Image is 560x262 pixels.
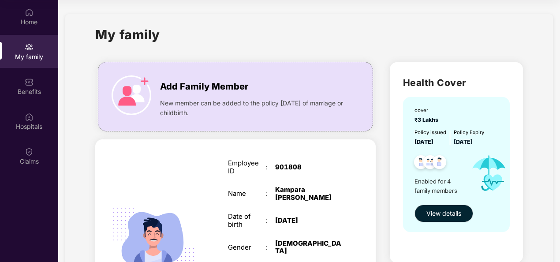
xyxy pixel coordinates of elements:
div: 901808 [275,163,341,171]
img: svg+xml;base64,PHN2ZyBpZD0iQmVuZWZpdHMiIHhtbG5zPSJodHRwOi8vd3d3LnczLm9yZy8yMDAwL3N2ZyIgd2lkdGg9Ij... [25,78,34,86]
div: [DEMOGRAPHIC_DATA] [275,240,341,255]
img: icon [464,146,514,200]
img: svg+xml;base64,PHN2ZyBpZD0iQ2xhaW0iIHhtbG5zPSJodHRwOi8vd3d3LnczLm9yZy8yMDAwL3N2ZyIgd2lkdGg9IjIwIi... [25,147,34,156]
div: Employee ID [228,159,266,175]
div: Date of birth [228,213,266,228]
div: : [266,190,275,198]
h1: My family [95,25,160,45]
img: svg+xml;base64,PHN2ZyB3aWR0aD0iMjAiIGhlaWdodD0iMjAiIHZpZXdCb3g9IjAgMCAyMCAyMCIgZmlsbD0ibm9uZSIgeG... [25,43,34,52]
div: Name [228,190,266,198]
img: svg+xml;base64,PHN2ZyB4bWxucz0iaHR0cDovL3d3dy53My5vcmcvMjAwMC9zdmciIHdpZHRoPSI0OC45NDMiIGhlaWdodD... [410,153,432,174]
span: New member can be added to the policy [DATE] of marriage or childbirth. [160,98,346,118]
div: : [266,243,275,251]
div: Gender [228,243,266,251]
span: ₹3 Lakhs [414,116,441,123]
div: : [266,163,275,171]
img: icon [112,75,151,115]
span: Enabled for 4 family members [414,177,464,195]
button: View details [414,205,473,222]
img: svg+xml;base64,PHN2ZyBpZD0iSG9tZSIgeG1sbnM9Imh0dHA6Ly93d3cudzMub3JnLzIwMDAvc3ZnIiB3aWR0aD0iMjAiIG... [25,8,34,17]
img: svg+xml;base64,PHN2ZyB4bWxucz0iaHR0cDovL3d3dy53My5vcmcvMjAwMC9zdmciIHdpZHRoPSI0OC45NDMiIGhlaWdodD... [429,153,450,174]
span: Add Family Member [160,80,248,94]
div: cover [414,107,441,115]
div: Policy issued [414,129,446,137]
div: Policy Expiry [454,129,484,137]
div: [DATE] [275,217,341,225]
span: [DATE] [414,138,433,145]
img: svg+xml;base64,PHN2ZyB4bWxucz0iaHR0cDovL3d3dy53My5vcmcvMjAwMC9zdmciIHdpZHRoPSI0OC45MTUiIGhlaWdodD... [419,153,441,174]
span: [DATE] [454,138,473,145]
span: View details [426,209,461,218]
img: svg+xml;base64,PHN2ZyBpZD0iSG9zcGl0YWxzIiB4bWxucz0iaHR0cDovL3d3dy53My5vcmcvMjAwMC9zdmciIHdpZHRoPS... [25,112,34,121]
div: : [266,217,275,225]
h2: Health Cover [403,75,510,90]
div: Kampara [PERSON_NAME] [275,186,341,202]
